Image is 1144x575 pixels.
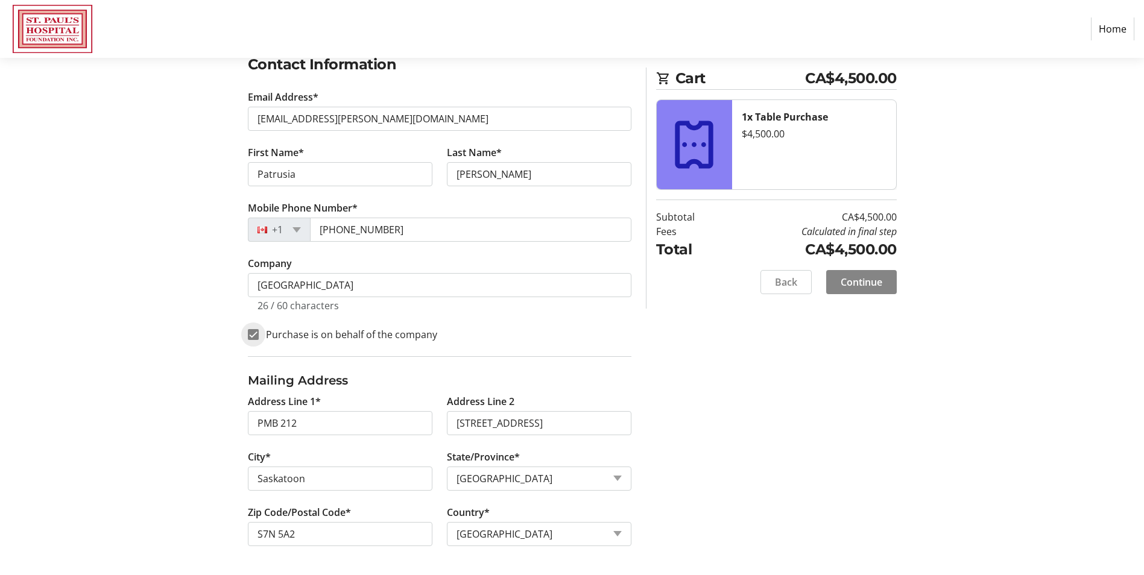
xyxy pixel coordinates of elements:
[447,505,490,520] label: Country*
[826,270,897,294] button: Continue
[760,270,812,294] button: Back
[656,210,725,224] td: Subtotal
[447,394,514,409] label: Address Line 2
[248,467,432,491] input: City
[656,224,725,239] td: Fees
[310,218,631,242] input: (506) 234-5678
[248,201,358,215] label: Mobile Phone Number*
[248,450,271,464] label: City*
[248,371,631,389] h3: Mailing Address
[675,68,806,89] span: Cart
[10,5,95,53] img: St. Paul's Hospital Foundation's Logo
[725,239,897,260] td: CA$4,500.00
[725,210,897,224] td: CA$4,500.00
[742,110,828,124] strong: 1x Table Purchase
[248,505,351,520] label: Zip Code/Postal Code*
[1091,17,1134,40] a: Home
[248,256,292,271] label: Company
[447,145,502,160] label: Last Name*
[248,394,321,409] label: Address Line 1*
[841,275,882,289] span: Continue
[447,450,520,464] label: State/Province*
[248,54,631,75] h2: Contact Information
[775,275,797,289] span: Back
[248,522,432,546] input: Zip or Postal Code
[742,127,886,141] div: $4,500.00
[725,224,897,239] td: Calculated in final step
[248,145,304,160] label: First Name*
[258,299,339,312] tr-character-limit: 26 / 60 characters
[248,90,318,104] label: Email Address*
[259,327,437,342] label: Purchase is on behalf of the company
[805,68,897,89] span: CA$4,500.00
[656,239,725,260] td: Total
[248,411,432,435] input: Address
